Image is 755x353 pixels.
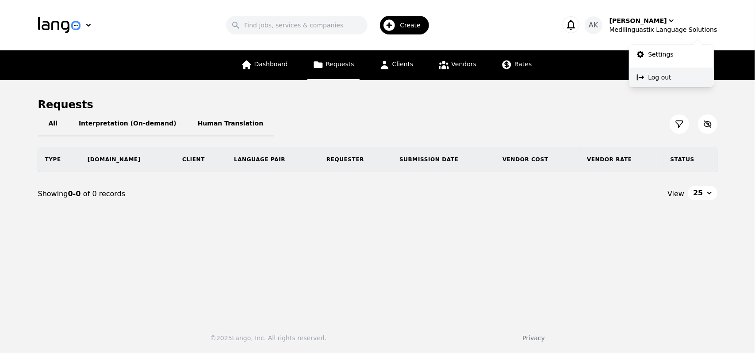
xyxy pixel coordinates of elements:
[319,147,392,172] th: Requester
[495,147,580,172] th: Vendor Cost
[38,17,80,33] img: Logo
[187,112,274,137] button: Human Translation
[648,73,671,82] p: Log out
[609,25,717,34] div: Medilinguastix Language Solutions
[433,50,482,80] a: Vendors
[38,172,717,216] nav: Page navigation
[210,334,326,342] div: © 2025 Lango, Inc. All rights reserved.
[496,50,537,80] a: Rates
[392,147,495,172] th: Submission Date
[236,50,293,80] a: Dashboard
[307,50,360,80] a: Requests
[648,50,674,59] p: Settings
[585,16,717,34] button: AK[PERSON_NAME]Medilinguastix Language Solutions
[522,334,545,342] a: Privacy
[226,16,368,34] input: Find jobs, services & companies
[227,147,319,172] th: Language Pair
[68,112,187,137] button: Interpretation (On-demand)
[392,61,414,68] span: Clients
[80,147,175,172] th: [DOMAIN_NAME]
[38,147,80,172] th: Type
[688,186,717,200] button: 25
[667,189,684,199] span: View
[38,189,378,199] div: Showing of 0 records
[693,188,703,198] span: 25
[38,98,93,112] h1: Requests
[38,112,68,137] button: All
[326,61,354,68] span: Requests
[68,190,83,198] span: 0-0
[698,114,717,134] button: Customize Column View
[368,12,434,38] button: Create
[175,147,227,172] th: Client
[400,21,427,30] span: Create
[589,20,598,30] span: AK
[452,61,476,68] span: Vendors
[670,114,689,134] button: Filter
[580,147,663,172] th: Vendor Rate
[254,61,288,68] span: Dashboard
[374,50,419,80] a: Clients
[609,16,667,25] div: [PERSON_NAME]
[514,61,532,68] span: Rates
[663,147,717,172] th: Status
